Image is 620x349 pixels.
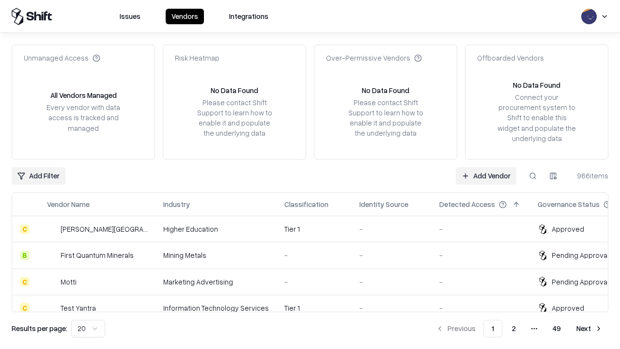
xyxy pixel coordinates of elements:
[166,9,204,24] button: Vendors
[284,199,328,209] div: Classification
[552,224,584,234] div: Approved
[359,199,408,209] div: Identity Source
[20,224,30,234] div: C
[571,320,608,337] button: Next
[284,250,344,260] div: -
[284,277,344,287] div: -
[24,53,100,63] div: Unmanaged Access
[20,303,30,313] div: C
[211,85,258,95] div: No Data Found
[47,303,57,313] img: Test Yantra
[43,102,124,133] div: Every vendor with data access is tracked and managed
[163,224,269,234] div: Higher Education
[552,250,609,260] div: Pending Approval
[47,199,90,209] div: Vendor Name
[12,167,65,185] button: Add Filter
[504,320,524,337] button: 2
[61,303,96,313] div: Test Yantra
[47,251,57,260] img: First Quantum Minerals
[345,97,426,139] div: Please contact Shift Support to learn how to enable it and populate the underlying data
[545,320,569,337] button: 49
[496,92,577,143] div: Connect your procurement system to Shift to enable this widget and populate the underlying data
[359,250,424,260] div: -
[483,320,502,337] button: 1
[359,224,424,234] div: -
[284,303,344,313] div: Tier 1
[114,9,146,24] button: Issues
[513,80,560,90] div: No Data Found
[12,323,67,333] p: Results per page:
[477,53,544,63] div: Offboarded Vendors
[20,277,30,286] div: C
[175,53,219,63] div: Risk Heatmap
[163,199,190,209] div: Industry
[163,303,269,313] div: Information Technology Services
[359,277,424,287] div: -
[439,199,495,209] div: Detected Access
[61,224,148,234] div: [PERSON_NAME][GEOGRAPHIC_DATA]
[439,224,522,234] div: -
[163,277,269,287] div: Marketing Advertising
[61,277,77,287] div: Motti
[430,320,608,337] nav: pagination
[439,250,522,260] div: -
[439,303,522,313] div: -
[538,199,600,209] div: Governance Status
[552,277,609,287] div: Pending Approval
[456,167,516,185] a: Add Vendor
[362,85,409,95] div: No Data Found
[570,171,608,181] div: 966 items
[194,97,275,139] div: Please contact Shift Support to learn how to enable it and populate the underlying data
[47,224,57,234] img: Reichman University
[439,277,522,287] div: -
[284,224,344,234] div: Tier 1
[552,303,584,313] div: Approved
[359,303,424,313] div: -
[163,250,269,260] div: Mining Metals
[50,90,117,100] div: All Vendors Managed
[20,251,30,260] div: B
[223,9,274,24] button: Integrations
[61,250,134,260] div: First Quantum Minerals
[47,277,57,286] img: Motti
[326,53,422,63] div: Over-Permissive Vendors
